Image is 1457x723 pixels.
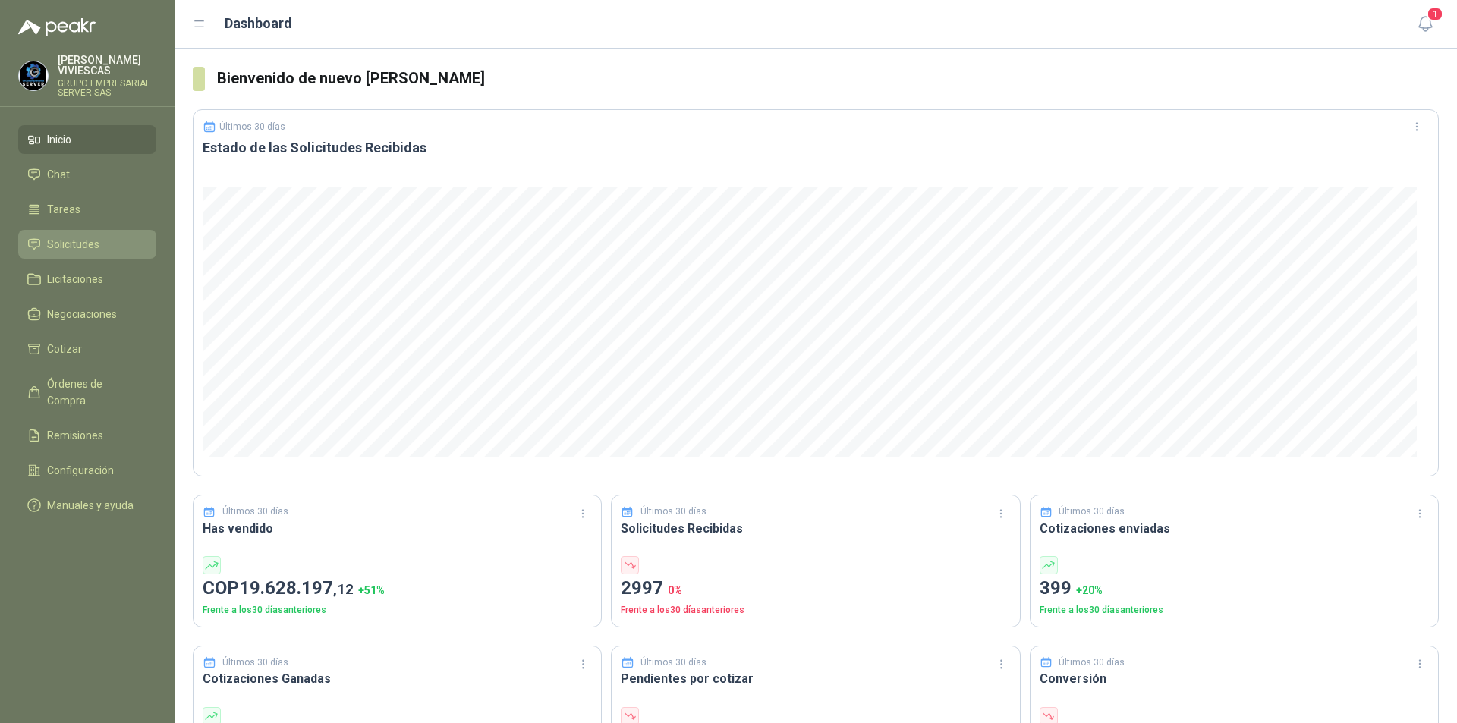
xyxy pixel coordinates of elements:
[203,603,592,618] p: Frente a los 30 días anteriores
[1040,669,1429,688] h3: Conversión
[1040,519,1429,538] h3: Cotizaciones enviadas
[358,584,385,596] span: + 51 %
[225,13,292,34] h1: Dashboard
[18,265,156,294] a: Licitaciones
[18,491,156,520] a: Manuales y ayuda
[1427,7,1443,21] span: 1
[640,655,706,670] p: Últimos 30 días
[1411,11,1439,38] button: 1
[18,300,156,328] a: Negociaciones
[47,306,117,322] span: Negociaciones
[1040,603,1429,618] p: Frente a los 30 días anteriores
[621,574,1010,603] p: 2997
[239,577,354,599] span: 19.628.197
[333,580,354,598] span: ,12
[203,574,592,603] p: COP
[47,462,114,479] span: Configuración
[640,505,706,519] p: Últimos 30 días
[18,369,156,415] a: Órdenes de Compra
[621,519,1010,538] h3: Solicitudes Recibidas
[668,584,682,596] span: 0 %
[18,195,156,224] a: Tareas
[217,67,1439,90] h3: Bienvenido de nuevo [PERSON_NAME]
[47,236,99,253] span: Solicitudes
[47,201,80,218] span: Tareas
[203,519,592,538] h3: Has vendido
[47,427,103,444] span: Remisiones
[58,79,156,97] p: GRUPO EMPRESARIAL SERVER SAS
[47,341,82,357] span: Cotizar
[18,335,156,363] a: Cotizar
[621,669,1010,688] h3: Pendientes por cotizar
[621,603,1010,618] p: Frente a los 30 días anteriores
[18,456,156,485] a: Configuración
[18,421,156,450] a: Remisiones
[18,125,156,154] a: Inicio
[1076,584,1103,596] span: + 20 %
[1059,655,1125,670] p: Últimos 30 días
[203,139,1429,157] h3: Estado de las Solicitudes Recibidas
[47,131,71,148] span: Inicio
[219,121,285,132] p: Últimos 30 días
[1040,574,1429,603] p: 399
[47,271,103,288] span: Licitaciones
[222,655,288,670] p: Últimos 30 días
[1059,505,1125,519] p: Últimos 30 días
[58,55,156,76] p: [PERSON_NAME] VIVIESCAS
[19,61,48,90] img: Company Logo
[47,376,142,409] span: Órdenes de Compra
[203,669,592,688] h3: Cotizaciones Ganadas
[47,497,134,514] span: Manuales y ayuda
[47,166,70,183] span: Chat
[18,230,156,259] a: Solicitudes
[222,505,288,519] p: Últimos 30 días
[18,160,156,189] a: Chat
[18,18,96,36] img: Logo peakr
